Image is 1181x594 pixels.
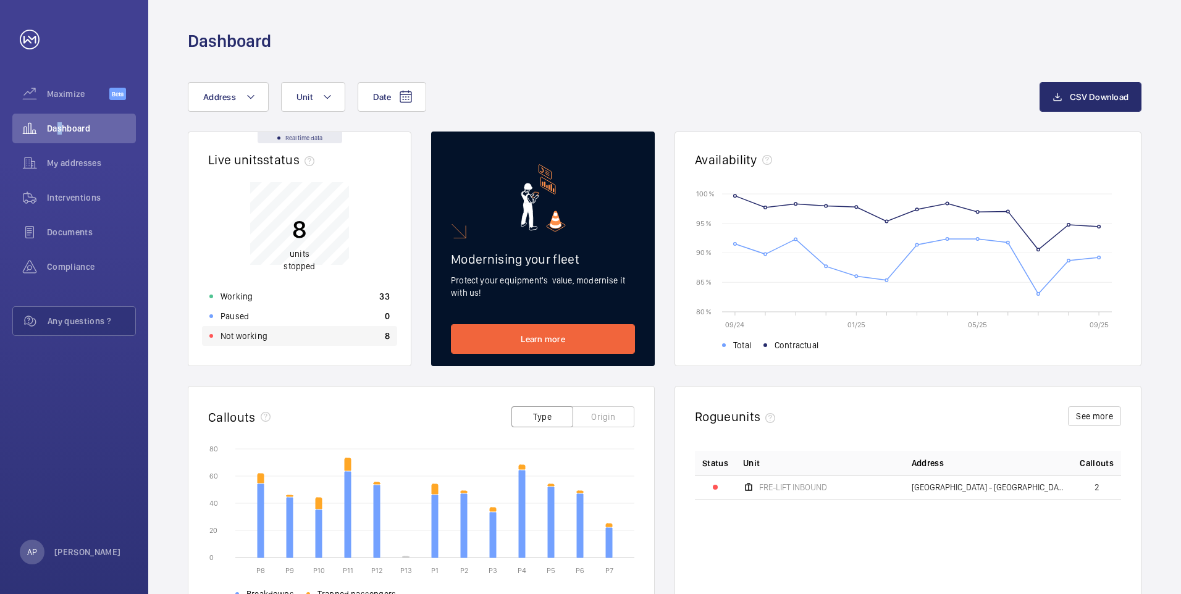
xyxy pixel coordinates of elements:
p: Working [221,290,253,303]
text: 90 % [696,248,712,257]
p: 8 [284,214,315,245]
button: Address [188,82,269,112]
button: Origin [573,406,634,427]
text: P1 [431,566,439,575]
span: Total [733,339,751,351]
text: P11 [343,566,353,575]
h2: Availability [695,152,757,167]
p: 8 [385,330,390,342]
text: 01/25 [847,320,865,329]
span: Documents [47,226,136,238]
text: P8 [256,566,265,575]
button: CSV Download [1040,82,1141,112]
p: 33 [379,290,390,303]
span: status [263,152,319,167]
span: 2 [1095,483,1099,492]
span: Compliance [47,261,136,273]
text: 05/25 [968,320,987,329]
text: P12 [371,566,382,575]
text: P7 [605,566,613,575]
text: 0 [209,553,214,562]
span: Beta [109,88,126,100]
span: Date [373,92,391,102]
p: [PERSON_NAME] [54,546,121,558]
text: P5 [547,566,555,575]
button: See more [1068,406,1121,426]
span: Any questions ? [48,315,135,327]
span: Maximize [47,88,109,100]
text: 20 [209,526,217,535]
p: Protect your equipment's value, modernise it with us! [451,274,635,299]
button: Date [358,82,426,112]
span: stopped [284,261,315,271]
h2: Live units [208,152,319,167]
p: Paused [221,310,249,322]
text: 95 % [696,219,712,227]
h2: Callouts [208,409,256,425]
text: 80 [209,445,218,453]
span: Contractual [775,339,818,351]
h1: Dashboard [188,30,271,52]
span: Address [203,92,236,102]
h2: Modernising your fleet [451,251,635,267]
p: 0 [385,310,390,322]
span: Dashboard [47,122,136,135]
span: FRE-LIFT INBOUND [759,483,827,492]
span: Callouts [1080,457,1114,469]
span: Unit [743,457,760,469]
text: P9 [285,566,294,575]
span: Unit [296,92,313,102]
p: Status [702,457,728,469]
a: Learn more [451,324,635,354]
img: marketing-card.svg [521,164,566,232]
h2: Rogue [695,409,780,424]
text: 80 % [696,307,712,316]
p: Not working [221,330,267,342]
text: P4 [518,566,526,575]
span: Interventions [47,191,136,204]
text: 09/24 [725,320,744,329]
text: P3 [489,566,497,575]
p: AP [27,546,37,558]
span: CSV Download [1070,92,1128,102]
button: Unit [281,82,345,112]
text: 85 % [696,278,712,287]
span: Address [912,457,944,469]
span: units [731,409,781,424]
text: P6 [576,566,584,575]
button: Type [511,406,573,427]
text: P13 [400,566,412,575]
text: 60 [209,472,218,480]
text: P10 [313,566,325,575]
span: [GEOGRAPHIC_DATA] - [GEOGRAPHIC_DATA], [912,483,1065,492]
text: 100 % [696,189,715,198]
span: My addresses [47,157,136,169]
text: 09/25 [1090,320,1109,329]
div: Real time data [258,132,342,143]
text: P2 [460,566,468,575]
text: 40 [209,499,218,508]
p: units [284,248,315,272]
